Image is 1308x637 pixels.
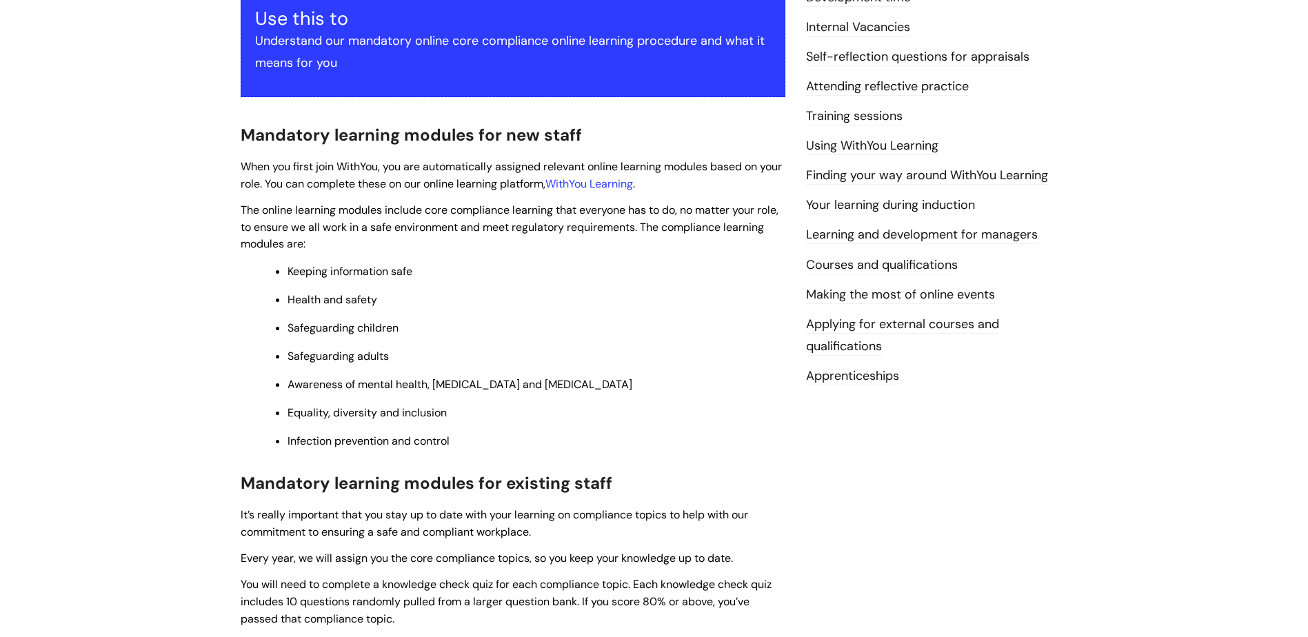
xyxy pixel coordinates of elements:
[288,349,389,363] span: Safeguarding adults
[806,137,938,155] a: Using WithYou Learning
[241,577,772,626] span: You will need to complete a knowledge check quiz for each compliance topic. Each knowledge check ...
[806,78,969,96] a: Attending reflective practice
[241,159,782,191] span: When you first join WithYou, you are automatically assigned relevant online learning modules base...
[806,316,999,356] a: Applying for external courses and qualifications
[288,377,632,392] span: Awareness of mental health, [MEDICAL_DATA] and [MEDICAL_DATA]
[288,292,377,307] span: Health and safety
[806,256,958,274] a: Courses and qualifications
[241,472,612,494] span: Mandatory learning modules for existing staff
[806,196,975,214] a: Your learning during induction
[288,405,447,420] span: Equality, diversity and inclusion
[806,286,995,304] a: Making the most of online events
[241,124,582,145] span: Mandatory learning modules for new staff
[545,176,633,191] a: WithYou Learning
[806,48,1029,66] a: Self-reflection questions for appraisals
[806,108,903,125] a: Training sessions
[288,264,412,279] span: Keeping information safe
[241,507,748,539] span: It’s really important that you stay up to date with your learning on compliance topics to help wi...
[288,321,399,335] span: Safeguarding children
[288,434,450,448] span: Infection prevention and control
[241,551,733,565] span: Every year, we will assign you the core compliance topics, so you keep your knowledge up to date.
[806,367,899,385] a: Apprenticeships
[255,8,771,30] h3: Use this to
[806,167,1048,185] a: Finding your way around WithYou Learning
[806,19,910,37] a: Internal Vacancies
[241,203,778,252] span: The online learning modules include core compliance learning that everyone has to do, no matter y...
[255,30,771,74] p: Understand our mandatory online core compliance online learning procedure and what it means for you
[806,226,1038,244] a: Learning and development for managers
